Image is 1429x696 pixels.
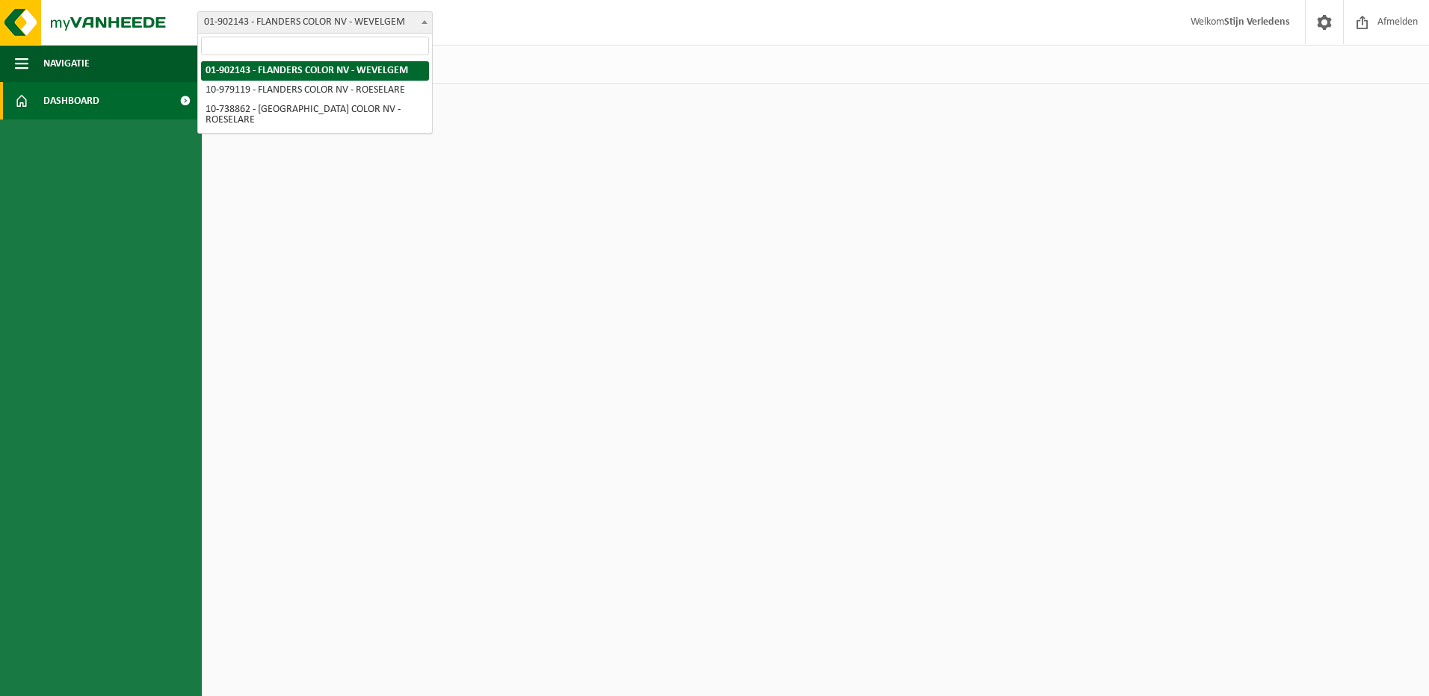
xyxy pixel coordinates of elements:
li: 10-738862 - [GEOGRAPHIC_DATA] COLOR NV - ROESELARE [201,100,429,130]
li: 10-979119 - FLANDERS COLOR NV - ROESELARE [201,81,429,100]
span: Navigatie [43,45,90,82]
strong: Stijn Verledens [1224,16,1290,28]
li: 01-902143 - FLANDERS COLOR NV - WEVELGEM [201,61,429,81]
span: 01-902143 - FLANDERS COLOR NV - WEVELGEM [198,12,432,33]
span: Dashboard [43,82,99,119]
span: 01-902143 - FLANDERS COLOR NV - WEVELGEM [197,11,433,34]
